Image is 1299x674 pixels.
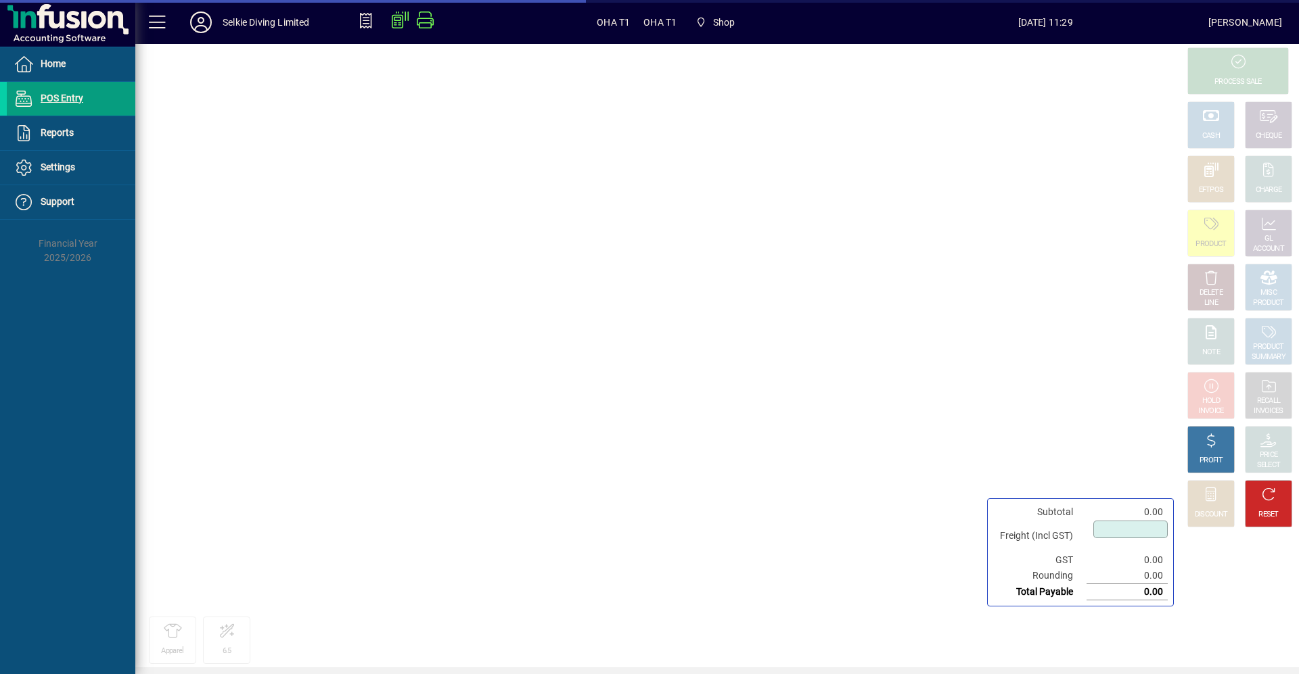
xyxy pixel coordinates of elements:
[1252,352,1285,362] div: SUMMARY
[1264,234,1273,244] div: GL
[179,10,223,34] button: Profile
[1195,510,1227,520] div: DISCOUNT
[993,504,1087,520] td: Subtotal
[1256,131,1281,141] div: CHEQUE
[41,196,74,207] span: Support
[41,93,83,103] span: POS Entry
[1253,244,1284,254] div: ACCOUNT
[1195,239,1226,249] div: PRODUCT
[1087,504,1168,520] td: 0.00
[993,568,1087,584] td: Rounding
[993,552,1087,568] td: GST
[713,11,735,33] span: Shop
[643,11,677,33] span: OHA T1
[1260,288,1277,298] div: MISC
[1087,552,1168,568] td: 0.00
[1253,342,1283,352] div: PRODUCT
[1254,406,1283,416] div: INVOICES
[161,646,183,656] div: Apparel
[223,646,231,656] div: 6.5
[1198,406,1223,416] div: INVOICE
[1202,396,1220,406] div: HOLD
[41,58,66,69] span: Home
[1202,131,1220,141] div: CASH
[1258,510,1279,520] div: RESET
[993,520,1087,552] td: Freight (Incl GST)
[690,10,740,34] span: Shop
[1087,568,1168,584] td: 0.00
[7,47,135,81] a: Home
[993,584,1087,600] td: Total Payable
[1253,298,1283,308] div: PRODUCT
[7,116,135,150] a: Reports
[7,185,135,219] a: Support
[883,11,1208,33] span: [DATE] 11:29
[1200,288,1223,298] div: DELETE
[1204,298,1218,308] div: LINE
[1202,347,1220,358] div: NOTE
[1257,460,1281,471] div: SELECT
[1199,185,1224,195] div: EFTPOS
[1087,584,1168,600] td: 0.00
[41,162,75,172] span: Settings
[223,11,310,33] div: Selkie Diving Limited
[1214,77,1262,87] div: PROCESS SALE
[597,11,630,33] span: OHA T1
[1200,456,1223,466] div: PROFIT
[41,127,74,138] span: Reports
[1257,396,1281,406] div: RECALL
[7,151,135,185] a: Settings
[1260,450,1278,460] div: PRICE
[1256,185,1282,195] div: CHARGE
[1208,11,1282,33] div: [PERSON_NAME]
